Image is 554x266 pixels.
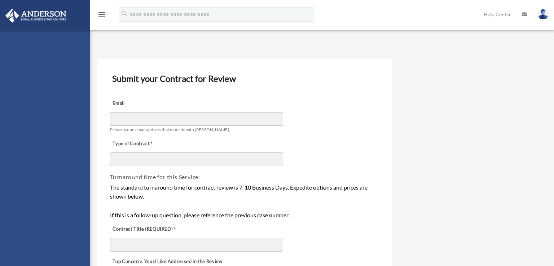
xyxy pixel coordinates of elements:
[120,10,128,18] i: search
[109,71,381,86] h3: Submit your Contract for Review
[110,127,229,132] span: Please use an email address that is on file with [PERSON_NAME]
[110,139,182,149] label: Type of Contract
[110,183,380,220] div: The standard turnaround time for contract review is 7-10 Business Days. Expedite options and pric...
[110,99,182,109] label: Email
[97,13,106,19] a: menu
[3,9,69,23] img: Anderson Advisors Platinum Portal
[538,9,549,19] img: User Pic
[110,225,182,235] label: Contract Title (REQUIRED)
[97,10,106,19] i: menu
[110,173,200,180] span: Turnaround time for this Service:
